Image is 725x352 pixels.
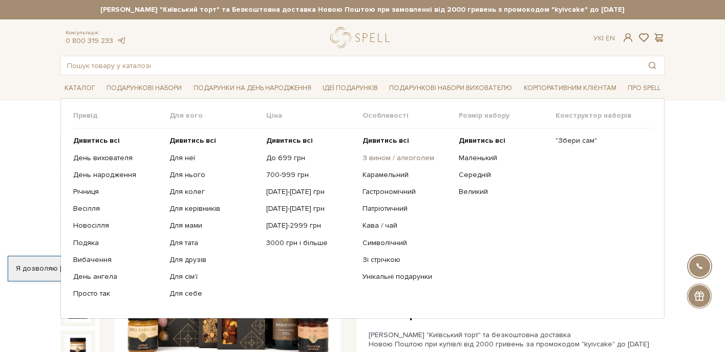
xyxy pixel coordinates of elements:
[169,111,266,120] span: Для кого
[66,36,113,45] a: 0 800 319 233
[363,221,451,230] a: Кава / чай
[169,221,258,230] a: Для мами
[73,136,162,145] a: Дивитись всі
[73,153,162,163] a: День вихователя
[73,238,162,248] a: Подяка
[169,136,258,145] a: Дивитись всі
[266,238,355,248] a: 3000 грн і більше
[266,136,355,145] a: Дивитись всі
[266,153,355,163] a: До 699 грн
[602,34,604,42] span: |
[459,136,547,145] a: Дивитись всі
[73,272,162,281] a: День ангела
[641,56,664,75] button: Пошук товару у каталозі
[363,136,409,145] b: Дивитись всі
[169,136,216,145] b: Дивитись всі
[73,187,162,196] a: Річниця
[363,136,451,145] a: Дивитись всі
[8,264,286,273] div: Я дозволяю [DOMAIN_NAME] використовувати
[73,289,162,298] a: Просто так
[266,204,355,213] a: [DATE]-[DATE] грн
[73,221,162,230] a: Новосілля
[363,111,459,120] span: Особливості
[60,98,665,319] div: Каталог
[556,111,652,120] span: Конструктор наборів
[60,5,665,14] strong: [PERSON_NAME] "Київський торт" та Безкоштовна доставка Новою Поштою при замовленні від 2000 гриве...
[363,255,451,265] a: Зі стрічкою
[459,187,547,196] a: Великий
[73,204,162,213] a: Весілля
[363,187,451,196] a: Гастрономічний
[73,255,162,265] a: Вибачення
[330,27,394,48] a: logo
[363,153,451,163] a: З вином / алкоголем
[60,80,99,96] a: Каталог
[73,136,120,145] b: Дивитись всі
[459,111,555,120] span: Розмір набору
[73,170,162,180] a: День народження
[169,238,258,248] a: Для тата
[266,221,355,230] a: [DATE]-2999 грн
[169,272,258,281] a: Для сім'ї
[266,187,355,196] a: [DATE]-[DATE] грн
[116,36,126,45] a: telegram
[318,80,382,96] a: Ідеї подарунків
[169,204,258,213] a: Для керівників
[556,136,644,145] a: "Збери сам"
[266,170,355,180] a: 700-999 грн
[266,136,313,145] b: Дивитись всі
[102,80,186,96] a: Подарункові набори
[61,56,641,75] input: Пошук товару у каталозі
[266,111,363,120] span: Ціна
[606,34,615,42] a: En
[369,331,665,349] div: [PERSON_NAME] "Київський торт" та безкоштовна доставка Новою Поштою при купівлі від 2000 гривень ...
[459,153,547,163] a: Маленький
[459,170,547,180] a: Середній
[66,30,126,36] span: Консультація:
[624,80,665,96] a: Про Spell
[363,204,451,213] a: Патріотичний
[593,34,615,43] div: Ук
[169,170,258,180] a: Для нього
[363,272,451,281] a: Унікальні подарунки
[459,136,505,145] b: Дивитись всі
[363,170,451,180] a: Карамельний
[73,111,169,120] span: Привід
[363,238,451,248] a: Символічний
[189,80,315,96] a: Подарунки на День народження
[169,153,258,163] a: Для неї
[385,79,516,97] a: Подарункові набори вихователю
[169,187,258,196] a: Для колег
[520,79,621,97] a: Корпоративним клієнтам
[169,255,258,265] a: Для друзів
[169,289,258,298] a: Для себе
